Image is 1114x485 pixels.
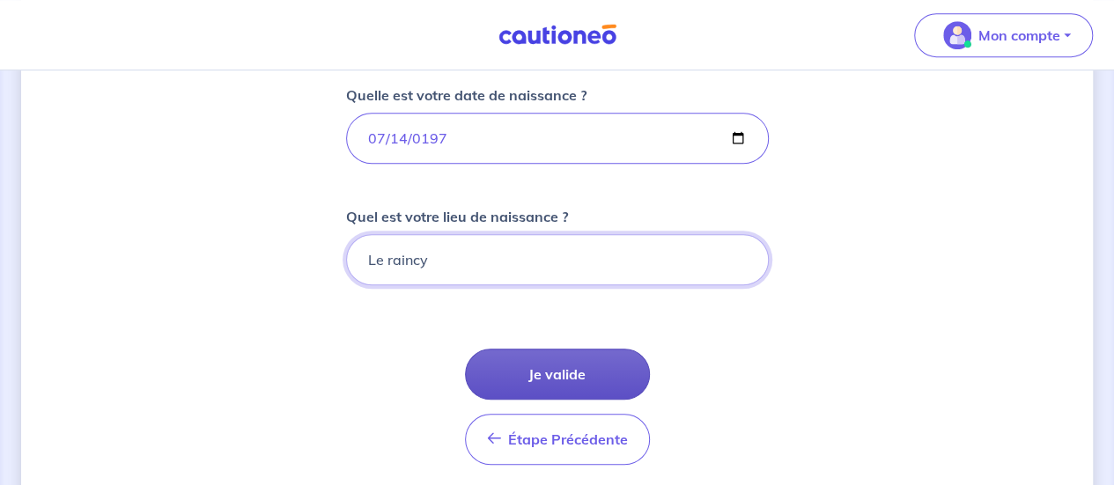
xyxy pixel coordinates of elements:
[346,113,769,164] input: 01/01/1980
[346,234,769,285] input: Paris
[491,24,623,46] img: Cautioneo
[346,85,587,106] p: Quelle est votre date de naissance ?
[978,25,1060,46] p: Mon compte
[914,13,1093,57] button: illu_account_valid_menu.svgMon compte
[465,414,650,465] button: Étape Précédente
[508,430,628,448] span: Étape Précédente
[346,206,568,227] p: Quel est votre lieu de naissance ?
[465,349,650,400] button: Je valide
[943,21,971,49] img: illu_account_valid_menu.svg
